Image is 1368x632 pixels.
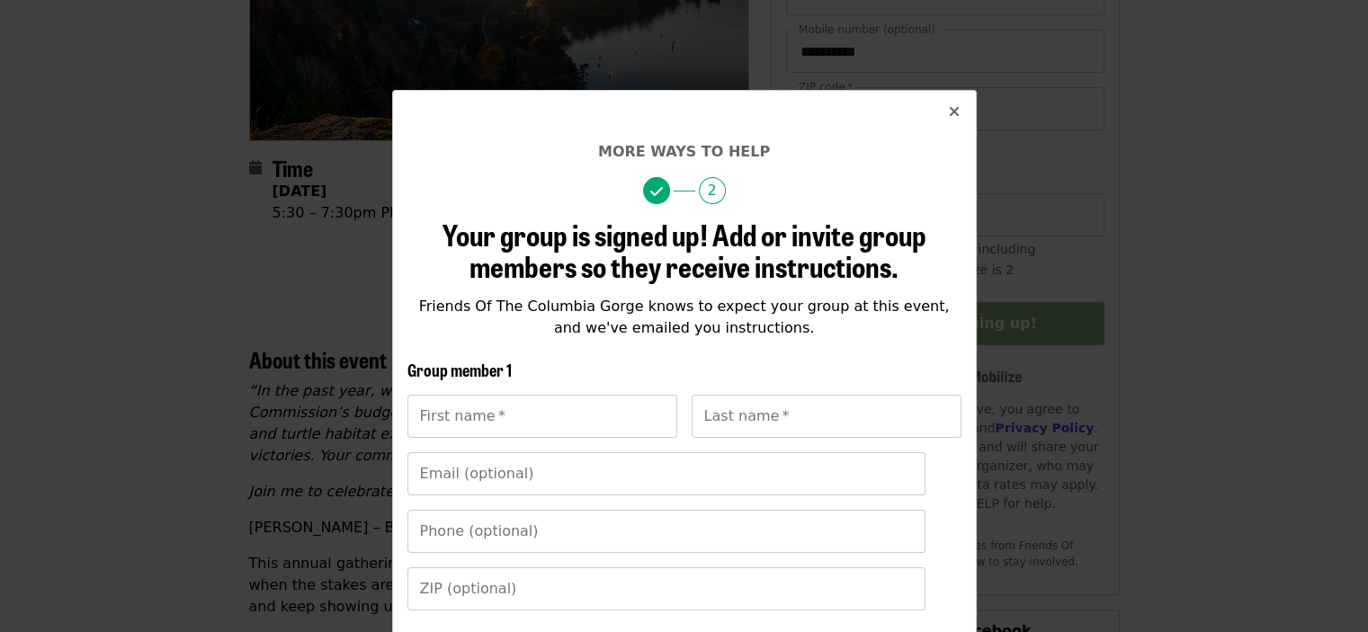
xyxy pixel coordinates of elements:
input: Phone (optional) [407,510,925,553]
button: Close [933,91,976,134]
input: Email (optional) [407,452,925,495]
input: First name [407,395,677,438]
span: Your group is signed up! Add or invite group members so they receive instructions. [443,213,926,287]
input: ZIP (optional) [407,567,925,610]
span: 2 [699,177,726,204]
i: check icon [650,183,663,200]
span: More ways to help [598,143,770,160]
span: Group member 1 [407,358,512,381]
input: Last name [692,395,961,438]
span: Friends Of The Columbia Gorge knows to expect your group at this event, and we've emailed you ins... [419,298,950,336]
i: times icon [949,103,960,120]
